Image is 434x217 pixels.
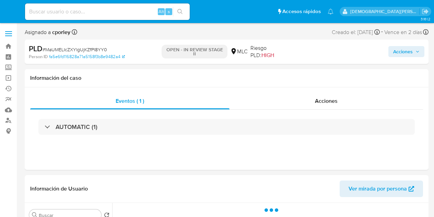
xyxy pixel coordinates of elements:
button: Acciones [388,46,424,57]
h1: Información del caso [30,75,423,82]
div: AUTOMATIC (1) [38,119,415,135]
a: Salir [422,8,429,15]
span: Alt [159,8,164,15]
div: Creado el: [DATE] [332,28,380,37]
button: Ver mirada por persona [340,181,423,197]
b: cporley [51,28,70,36]
span: Acciones [393,46,413,57]
span: Ver mirada por persona [349,181,407,197]
span: - [381,28,383,37]
span: # MaUMELIcZXYlgUjKZfPI8YY0 [43,46,107,53]
input: Buscar usuario o caso... [25,7,190,16]
div: MLC [230,48,248,55]
span: Vence en 2 días [384,29,422,36]
span: s [168,8,170,15]
button: search-icon [173,7,187,17]
p: cristian.porley@mercadolibre.com [350,8,420,15]
span: Eventos ( 1 ) [116,97,144,105]
span: Acciones [315,97,338,105]
h3: AUTOMATIC (1) [56,123,97,131]
a: Notificaciones [328,9,333,14]
span: Riesgo PLD: [250,44,292,59]
a: fa5e6fd116828a71a5158f3b8e9482a4 [49,54,125,60]
b: Person ID [29,54,48,60]
span: HIGH [261,51,274,59]
span: Asignado a [25,29,70,36]
b: PLD [29,43,43,54]
p: OPEN - IN REVIEW STAGE II [162,45,227,58]
span: Accesos rápidos [282,8,321,15]
h1: Información de Usuario [30,185,88,192]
